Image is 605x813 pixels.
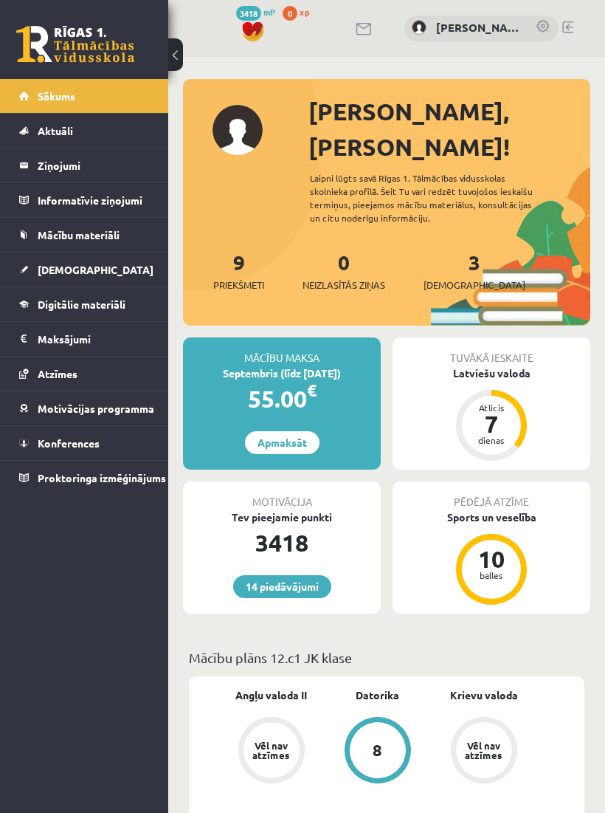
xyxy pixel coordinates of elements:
[218,717,325,786] a: Vēl nav atzīmes
[393,481,590,510] div: Pēdējā atzīme
[233,575,331,598] a: 14 piedāvājumi
[469,403,514,412] div: Atlicis
[16,26,134,63] a: Rīgas 1. Tālmācības vidusskola
[19,391,150,425] a: Motivācijas programma
[19,148,150,182] a: Ziņojumi
[302,249,385,292] a: 0Neizlasītās ziņas
[373,742,382,758] div: 8
[189,648,584,668] p: Mācību plāns 12.c1 JK klase
[183,510,381,525] div: Tev pieejamie punkti
[251,741,292,760] div: Vēl nav atzīmes
[469,571,514,580] div: balles
[393,510,590,607] a: Sports un veselība 10 balles
[307,380,317,401] span: €
[38,263,153,276] span: [DEMOGRAPHIC_DATA]
[38,436,100,450] span: Konferences
[469,436,514,445] div: dienas
[325,717,431,786] a: 8
[19,79,150,113] a: Sākums
[38,183,150,217] legend: Informatīvie ziņojumi
[213,278,264,292] span: Priekšmeti
[19,426,150,460] a: Konferences
[283,6,317,18] a: 0 xp
[38,298,125,311] span: Digitālie materiāli
[19,253,150,287] a: [DEMOGRAPHIC_DATA]
[183,381,381,416] div: 55.00
[393,366,590,381] div: Latviešu valoda
[236,6,275,18] a: 3418 mP
[19,461,150,495] a: Proktoringa izmēģinājums
[412,20,426,35] img: Roberts Kukulis
[393,337,590,366] div: Tuvākā ieskaite
[283,6,297,21] span: 0
[469,412,514,436] div: 7
[463,741,505,760] div: Vēl nav atzīmes
[393,510,590,525] div: Sports un veselība
[235,687,307,703] a: Angļu valoda II
[308,94,590,165] div: [PERSON_NAME], [PERSON_NAME]!
[393,366,590,463] a: Latviešu valoda Atlicis 7 dienas
[19,357,150,391] a: Atzīmes
[183,525,381,560] div: 3418
[213,249,264,292] a: 9Priekšmeti
[38,228,120,241] span: Mācību materiāli
[19,183,150,217] a: Informatīvie ziņojumi
[19,114,150,148] a: Aktuāli
[356,687,399,703] a: Datorika
[302,278,385,292] span: Neizlasītās ziņas
[236,6,261,21] span: 3418
[423,278,525,292] span: [DEMOGRAPHIC_DATA]
[38,89,75,103] span: Sākums
[38,471,166,484] span: Proktoringa izmēģinājums
[38,367,77,380] span: Atzīmes
[431,717,537,786] a: Vēl nav atzīmes
[19,218,150,252] a: Mācību materiāli
[450,687,518,703] a: Krievu valoda
[245,431,319,454] a: Apmaksāt
[19,322,150,356] a: Maksājumi
[300,6,309,18] span: xp
[19,287,150,321] a: Digitālie materiāli
[38,402,154,415] span: Motivācijas programma
[469,547,514,571] div: 10
[310,171,554,224] div: Laipni lūgts savā Rīgas 1. Tālmācības vidusskolas skolnieka profilā. Šeit Tu vari redzēt tuvojošo...
[183,481,381,510] div: Motivācija
[38,322,150,356] legend: Maksājumi
[183,366,381,381] div: Septembris (līdz [DATE])
[183,337,381,366] div: Mācību maksa
[436,19,521,36] a: [PERSON_NAME]
[38,124,73,137] span: Aktuāli
[38,148,150,182] legend: Ziņojumi
[263,6,275,18] span: mP
[423,249,525,292] a: 3[DEMOGRAPHIC_DATA]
